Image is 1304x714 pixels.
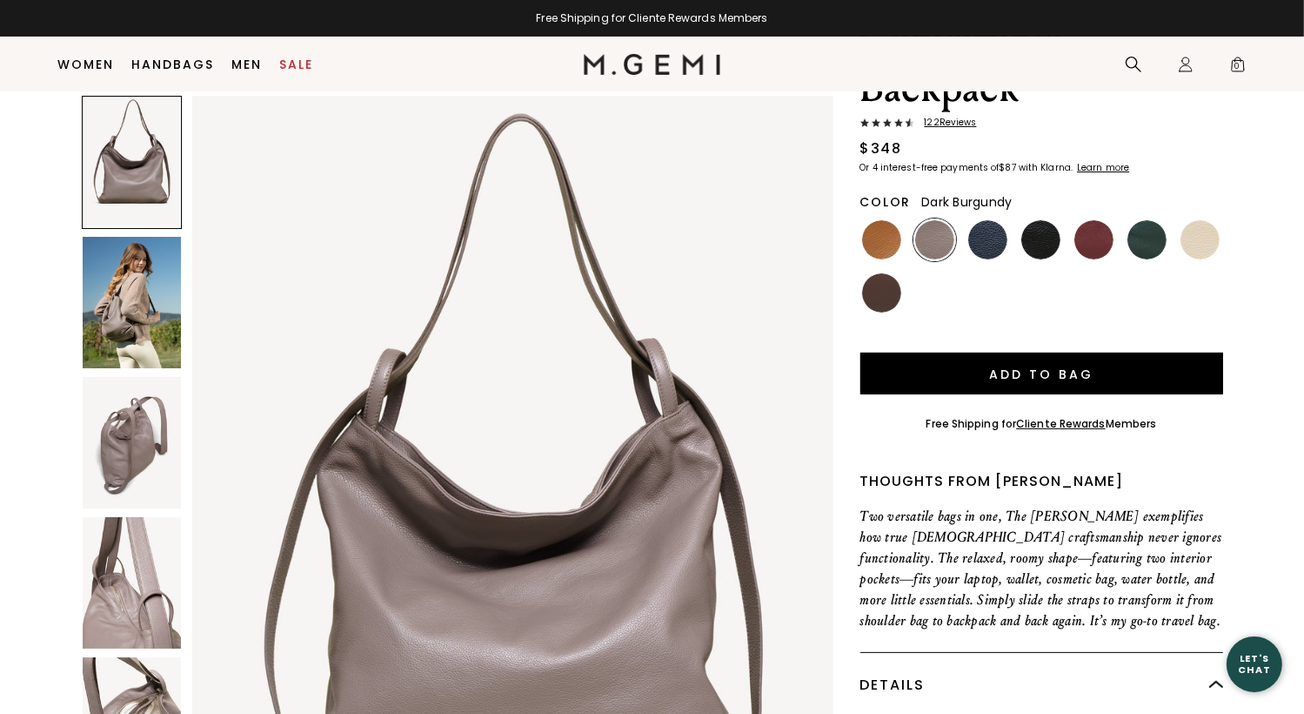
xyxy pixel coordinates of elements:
[1021,220,1060,259] img: Black
[280,57,314,71] a: Sale
[860,138,902,159] div: $348
[860,118,1223,131] a: 122Reviews
[860,471,1223,492] div: Thoughts from [PERSON_NAME]
[1019,161,1075,174] klarna-placement-style-body: with Klarna
[914,118,977,128] span: 122 Review s
[860,161,1000,174] klarna-placement-style-body: Or 4 interest-free payments of
[862,220,901,259] img: Tan
[1229,59,1247,77] span: 0
[1074,220,1113,259] img: Dark Burgundy
[862,273,901,313] img: Chocolate
[83,377,181,509] img: The Laura Convertible Backpack
[860,353,1223,394] button: Add to Bag
[921,193,1012,211] span: Dark Burgundy
[584,54,720,75] img: M.Gemi
[1127,220,1167,259] img: Dark Green
[926,417,1157,431] div: Free Shipping for Members
[83,237,181,368] img: The Laura Convertible Backpack
[232,57,263,71] a: Men
[1016,416,1106,431] a: Cliente Rewards
[58,57,115,71] a: Women
[1075,163,1129,173] a: Learn more
[1077,161,1129,174] klarna-placement-style-cta: Learn more
[83,517,181,649] img: The Laura Convertible Backpack
[1227,653,1282,675] div: Let's Chat
[968,220,1007,259] img: Navy
[1000,161,1016,174] klarna-placement-style-amount: $87
[1180,220,1220,259] img: Ecru
[915,220,954,259] img: Warm Gray
[860,506,1223,631] p: Two versatile bags in one, The [PERSON_NAME] exemplifies how true [DEMOGRAPHIC_DATA] craftsmanshi...
[860,195,912,209] h2: Color
[132,57,215,71] a: Handbags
